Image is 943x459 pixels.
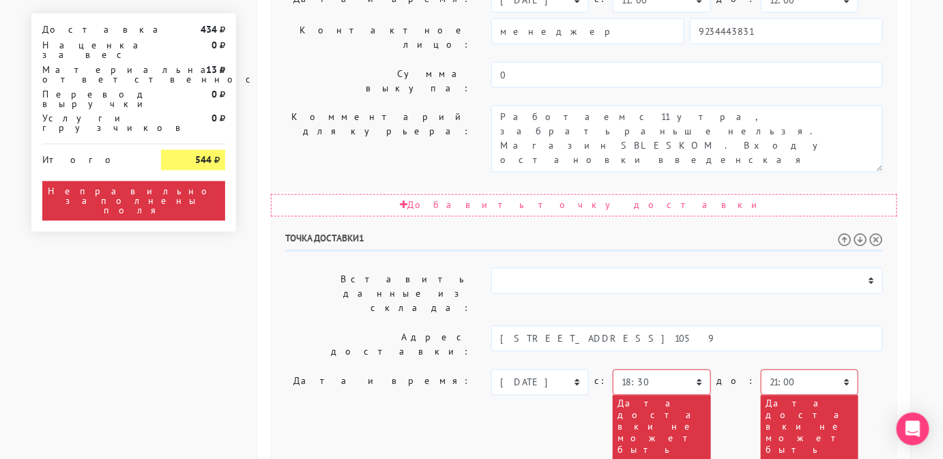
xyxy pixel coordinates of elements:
[275,18,481,57] label: Контактное лицо:
[212,88,217,100] strong: 0
[594,370,607,394] label: c:
[275,62,481,100] label: Сумма выкупа:
[212,113,217,125] strong: 0
[32,40,151,59] div: Наценка за вес
[275,326,481,364] label: Адрес доставки:
[32,89,151,108] div: Перевод выручки
[195,154,212,166] strong: 544
[42,181,225,221] div: Неправильно заполнены поля
[32,65,151,84] div: Материальная ответственность
[201,23,217,35] strong: 434
[285,233,883,252] h6: Точка доставки
[32,114,151,133] div: Услуги грузчиков
[359,233,364,245] span: 1
[897,413,929,445] div: Open Intercom Messenger
[491,18,684,44] input: Имя
[690,18,883,44] input: Телефон
[32,25,151,34] div: Доставка
[42,150,141,165] div: Итого
[271,194,897,217] div: Добавить точку доставки
[716,370,755,394] label: до:
[206,63,217,76] strong: 13
[212,39,217,51] strong: 0
[275,268,481,321] label: Вставить данные из склада:
[275,106,481,173] label: Комментарий для курьера:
